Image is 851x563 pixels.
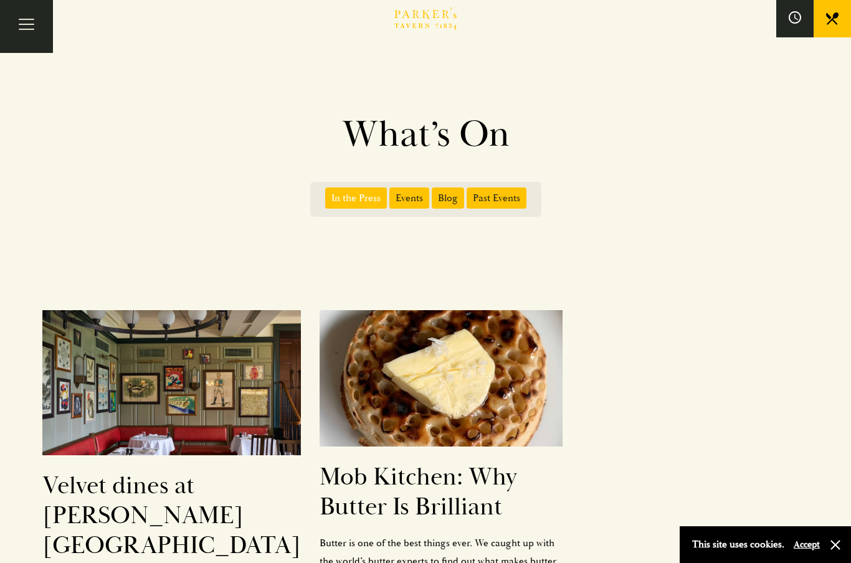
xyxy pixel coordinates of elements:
span: In the Press [325,187,387,209]
button: Accept [794,539,820,551]
p: This site uses cookies. [692,536,784,554]
span: Events [389,187,429,209]
span: Past Events [467,187,526,209]
button: Close and accept [829,539,842,551]
span: Blog [432,187,464,209]
h1: What’s On [70,112,781,157]
h2: Mob Kitchen: Why Butter Is Brilliant [320,462,563,522]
